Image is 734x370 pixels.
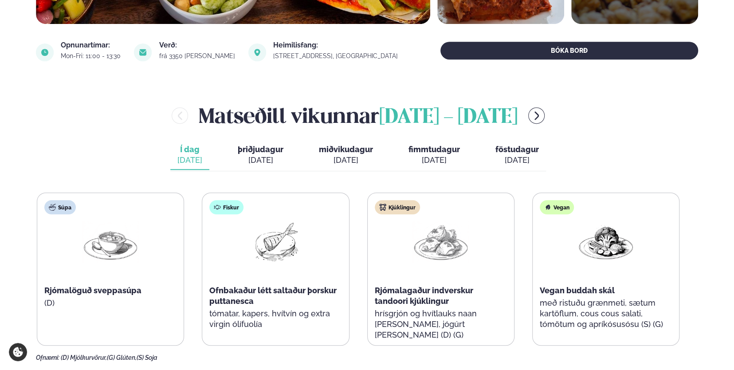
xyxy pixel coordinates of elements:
div: [DATE] [495,155,539,165]
span: Í dag [177,144,202,155]
div: [DATE] [238,155,283,165]
span: þriðjudagur [238,145,283,154]
span: miðvikudagur [319,145,373,154]
img: Vegan.svg [544,204,551,211]
div: Súpa [44,200,76,214]
img: fish.svg [214,204,221,211]
span: (S) Soja [137,354,157,361]
button: menu-btn-left [172,107,188,124]
div: [DATE] [177,155,202,165]
button: BÓKA BORÐ [440,42,698,59]
span: fimmtudagur [408,145,460,154]
div: Verð: [159,42,237,49]
div: frá 3350 [PERSON_NAME] [159,52,237,59]
img: Vegan.png [577,221,634,263]
span: Ofnæmi: [36,354,59,361]
span: föstudagur [495,145,539,154]
div: Heimilisfang: [273,42,400,49]
button: fimmtudagur [DATE] [401,141,467,170]
div: [DATE] [319,155,373,165]
img: image alt [36,43,54,61]
p: tómatar, kapers, hvítvín og extra virgin ólífuolía [209,308,341,330]
span: Ofnbakaður létt saltaður þorskur puttanesca [209,286,337,306]
div: [DATE] [408,155,460,165]
div: Vegan [540,200,574,214]
p: hrísgrjón og hvítlauks naan [PERSON_NAME], jógúrt [PERSON_NAME] (D) (G) [375,308,507,340]
span: Rjómalagaður indverskur tandoori kjúklingur [375,286,473,306]
span: Vegan buddah skál [540,286,615,295]
div: Fiskur [209,200,243,214]
img: Chicken-thighs.png [412,221,469,263]
img: image alt [248,43,266,61]
span: (D) Mjólkurvörur, [61,354,107,361]
img: soup.svg [49,204,56,211]
p: með ristuðu grænmeti, sætum kartöflum, cous cous salati, tómötum og apríkósusósu (S) (G) [540,298,672,330]
span: (G) Glúten, [107,354,137,361]
button: Í dag [DATE] [170,141,209,170]
div: Opnunartímar: [61,42,123,49]
span: [DATE] - [DATE] [379,108,518,127]
h2: Matseðill vikunnar [199,101,518,130]
img: image alt [134,43,152,61]
img: chicken.svg [379,204,386,211]
button: þriðjudagur [DATE] [231,141,290,170]
button: föstudagur [DATE] [488,141,546,170]
p: (D) [44,298,177,308]
a: Cookie settings [9,343,27,361]
button: menu-btn-right [528,107,545,124]
button: miðvikudagur [DATE] [312,141,380,170]
img: Soup.png [82,221,139,263]
a: link [273,51,400,61]
div: Mon-Fri: 11:00 - 13:30 [61,52,123,59]
span: Rjómalöguð sveppasúpa [44,286,141,295]
div: Kjúklingur [375,200,420,214]
img: Fish.png [247,221,304,263]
